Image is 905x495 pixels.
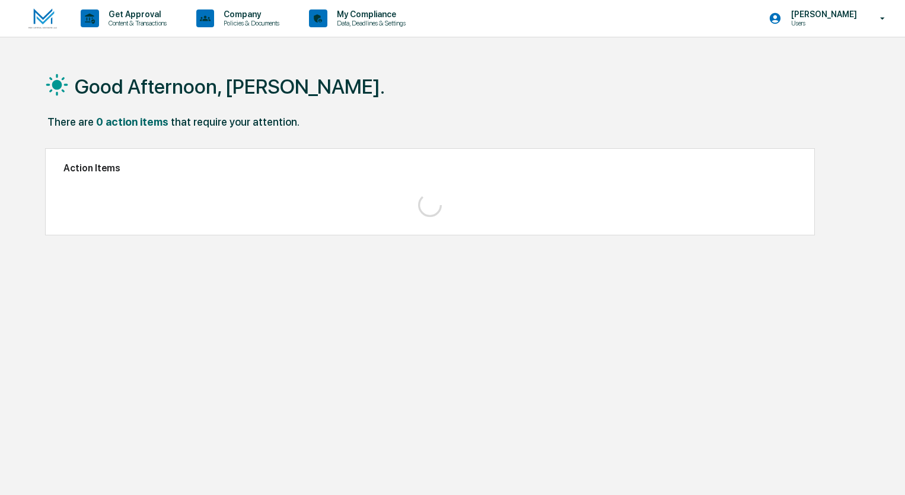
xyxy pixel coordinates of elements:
[782,19,863,27] p: Users
[782,9,863,19] p: [PERSON_NAME]
[214,9,285,19] p: Company
[75,75,385,98] h1: Good Afternoon, [PERSON_NAME].
[28,8,57,29] img: logo
[47,116,94,128] div: There are
[214,19,285,27] p: Policies & Documents
[99,19,173,27] p: Content & Transactions
[171,116,299,128] div: that require your attention.
[63,162,796,174] h2: Action Items
[99,9,173,19] p: Get Approval
[327,9,412,19] p: My Compliance
[96,116,168,128] div: 0 action items
[327,19,412,27] p: Data, Deadlines & Settings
